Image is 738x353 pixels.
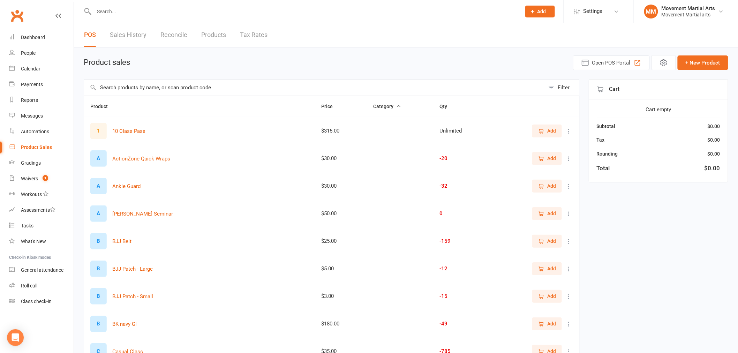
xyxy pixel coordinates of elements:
[708,136,720,144] div: $0.00
[21,113,43,119] div: Messages
[532,152,562,165] button: Add
[592,59,631,67] span: Open POS Portal
[90,288,107,305] div: B
[21,299,52,304] div: Class check-in
[439,321,484,327] div: -49
[21,97,38,103] div: Reports
[112,182,141,190] button: Ankle Guard
[439,102,455,111] button: Qty
[644,5,658,18] div: MM
[9,262,74,278] a: General attendance kiosk mode
[547,265,556,272] span: Add
[21,223,33,228] div: Tasks
[9,61,74,77] a: Calendar
[8,7,26,24] a: Clubworx
[545,80,579,96] button: Filter
[532,125,562,137] button: Add
[112,210,173,218] button: [PERSON_NAME] Seminar
[9,155,74,171] a: Gradings
[439,238,484,244] div: -159
[439,183,484,189] div: -32
[43,175,48,181] span: 1
[9,124,74,140] a: Automations
[558,83,570,92] div: Filter
[373,104,401,109] span: Category
[9,218,74,234] a: Tasks
[532,180,562,192] button: Add
[160,23,187,47] a: Reconcile
[373,102,401,111] button: Category
[583,3,603,19] span: Settings
[90,261,107,277] div: B
[90,233,107,249] div: B
[21,160,41,166] div: Gradings
[678,55,728,70] button: + New Product
[525,6,555,17] button: Add
[573,55,650,70] button: Open POS Portal
[547,182,556,190] span: Add
[112,320,137,328] button: BK navy Gi
[21,35,45,40] div: Dashboard
[705,164,720,173] div: $0.00
[21,129,49,134] div: Automations
[322,321,361,327] div: $180.00
[589,80,728,99] div: Cart
[90,123,107,139] div: 1
[532,262,562,275] button: Add
[322,266,361,272] div: $5.00
[597,122,616,130] div: Subtotal
[112,292,153,301] button: BJJ Patch - Small
[9,108,74,124] a: Messages
[21,283,37,288] div: Roll call
[597,105,720,114] div: Cart empty
[9,171,74,187] a: Waivers 1
[92,7,516,16] input: Search...
[21,66,40,72] div: Calendar
[547,210,556,217] span: Add
[662,5,715,12] div: Movement Martial Arts
[322,238,361,244] div: $25.00
[21,144,52,150] div: Product Sales
[90,316,107,332] div: B
[547,292,556,300] span: Add
[439,211,484,217] div: 0
[532,235,562,247] button: Add
[322,293,361,299] div: $3.00
[597,136,605,144] div: Tax
[21,207,55,213] div: Assessments
[21,176,38,181] div: Waivers
[9,187,74,202] a: Workouts
[9,202,74,218] a: Assessments
[547,237,556,245] span: Add
[112,155,170,163] button: ActionZone Quick Wraps
[547,127,556,135] span: Add
[439,293,484,299] div: -15
[21,191,42,197] div: Workouts
[112,127,145,135] button: 10 Class Pass
[112,265,153,273] button: BJJ Patch - Large
[21,239,46,244] div: What's New
[662,12,715,18] div: Movement Martial arts
[90,150,107,167] div: A
[9,45,74,61] a: People
[322,183,361,189] div: $30.00
[439,128,484,134] div: Unlimited
[21,50,36,56] div: People
[201,23,226,47] a: Products
[90,104,115,109] span: Product
[84,80,545,96] input: Search products by name, or scan product code
[9,294,74,309] a: Class kiosk mode
[21,82,43,87] div: Payments
[9,234,74,249] a: What's New
[322,211,361,217] div: $50.00
[708,122,720,130] div: $0.00
[84,23,96,47] a: POS
[110,23,146,47] a: Sales History
[9,77,74,92] a: Payments
[439,104,455,109] span: Qty
[9,30,74,45] a: Dashboard
[9,92,74,108] a: Reports
[547,320,556,328] span: Add
[322,102,341,111] button: Price
[537,9,546,14] span: Add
